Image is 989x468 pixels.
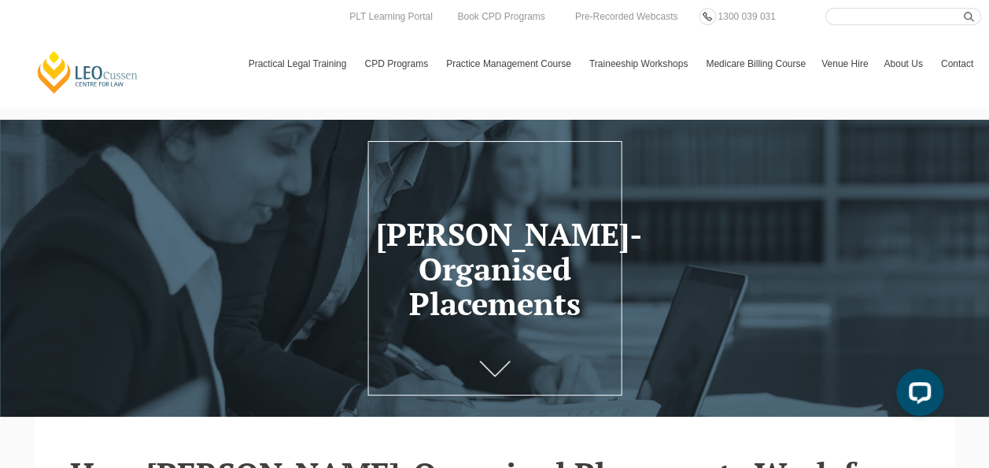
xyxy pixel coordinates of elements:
[35,50,140,95] a: [PERSON_NAME] Centre for Law
[884,362,950,429] iframe: LiveChat chat widget
[698,41,814,87] a: Medicare Billing Course
[718,11,775,22] span: 1300 039 031
[714,8,779,25] a: 1300 039 031
[345,8,437,25] a: PLT Learning Portal
[356,41,438,87] a: CPD Programs
[241,41,357,87] a: Practical Legal Training
[876,41,932,87] a: About Us
[376,217,614,321] h1: [PERSON_NAME]-Organised Placements
[438,41,581,87] a: Practice Management Course
[933,41,981,87] a: Contact
[581,41,698,87] a: Traineeship Workshops
[814,41,876,87] a: Venue Hire
[453,8,548,25] a: Book CPD Programs
[571,8,682,25] a: Pre-Recorded Webcasts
